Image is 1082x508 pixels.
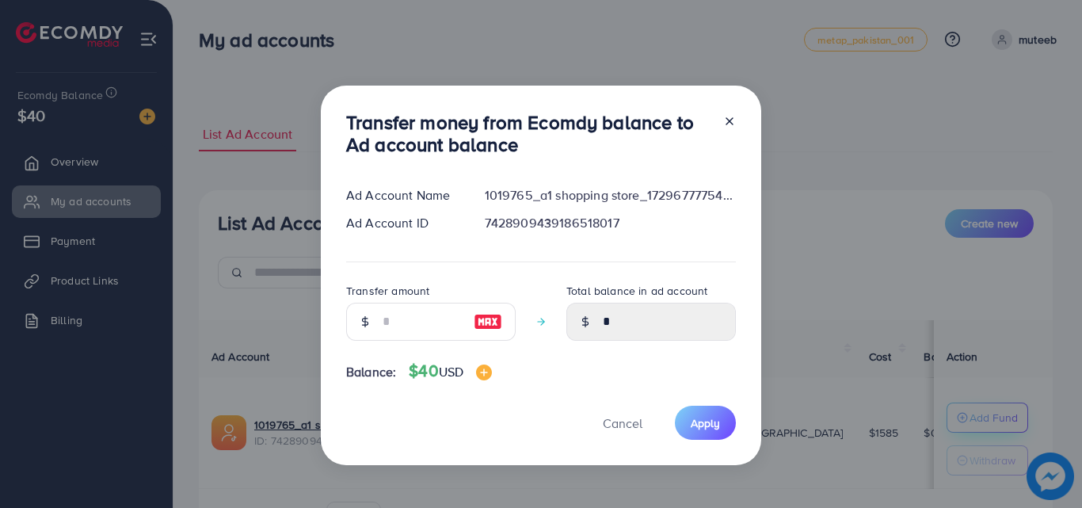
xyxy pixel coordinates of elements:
button: Apply [675,406,736,440]
span: Apply [691,415,720,431]
div: 7428909439186518017 [472,214,749,232]
h3: Transfer money from Ecomdy balance to Ad account balance [346,111,711,157]
button: Cancel [583,406,662,440]
span: Balance: [346,363,396,381]
span: USD [439,363,463,380]
div: Ad Account Name [333,186,472,204]
label: Total balance in ad account [566,283,707,299]
span: Cancel [603,414,642,432]
h4: $40 [409,361,492,381]
label: Transfer amount [346,283,429,299]
img: image [476,365,492,380]
img: image [474,312,502,331]
div: Ad Account ID [333,214,472,232]
div: 1019765_a1 shopping store_1729677775424 [472,186,749,204]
